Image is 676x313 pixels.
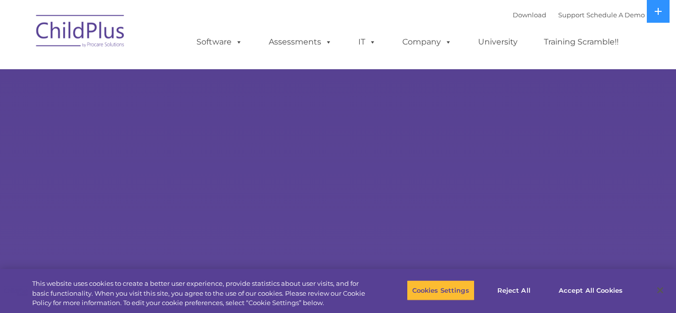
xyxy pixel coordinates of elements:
[259,32,342,52] a: Assessments
[513,11,645,19] font: |
[31,8,130,57] img: ChildPlus by Procare Solutions
[553,280,628,301] button: Accept All Cookies
[558,11,584,19] a: Support
[468,32,528,52] a: University
[513,11,546,19] a: Download
[392,32,462,52] a: Company
[586,11,645,19] a: Schedule A Demo
[32,279,372,308] div: This website uses cookies to create a better user experience, provide statistics about user visit...
[407,280,475,301] button: Cookies Settings
[649,279,671,301] button: Close
[187,32,252,52] a: Software
[483,280,545,301] button: Reject All
[348,32,386,52] a: IT
[534,32,628,52] a: Training Scramble!!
